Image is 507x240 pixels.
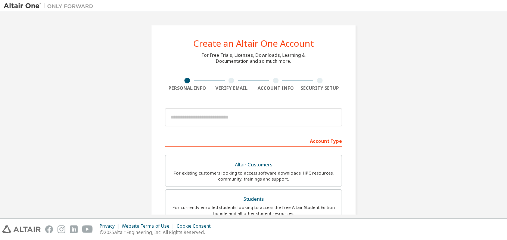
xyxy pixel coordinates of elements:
[165,85,209,91] div: Personal Info
[253,85,298,91] div: Account Info
[209,85,254,91] div: Verify Email
[170,194,337,204] div: Students
[2,225,41,233] img: altair_logo.svg
[202,52,305,64] div: For Free Trials, Licenses, Downloads, Learning & Documentation and so much more.
[177,223,215,229] div: Cookie Consent
[4,2,97,10] img: Altair One
[82,225,93,233] img: youtube.svg
[193,39,314,48] div: Create an Altair One Account
[170,204,337,216] div: For currently enrolled students looking to access the free Altair Student Edition bundle and all ...
[165,135,342,147] div: Account Type
[70,225,78,233] img: linkedin.svg
[170,170,337,182] div: For existing customers looking to access software downloads, HPC resources, community, trainings ...
[45,225,53,233] img: facebook.svg
[100,229,215,236] p: © 2025 Altair Engineering, Inc. All Rights Reserved.
[122,223,177,229] div: Website Terms of Use
[298,85,342,91] div: Security Setup
[170,160,337,170] div: Altair Customers
[100,223,122,229] div: Privacy
[57,225,65,233] img: instagram.svg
